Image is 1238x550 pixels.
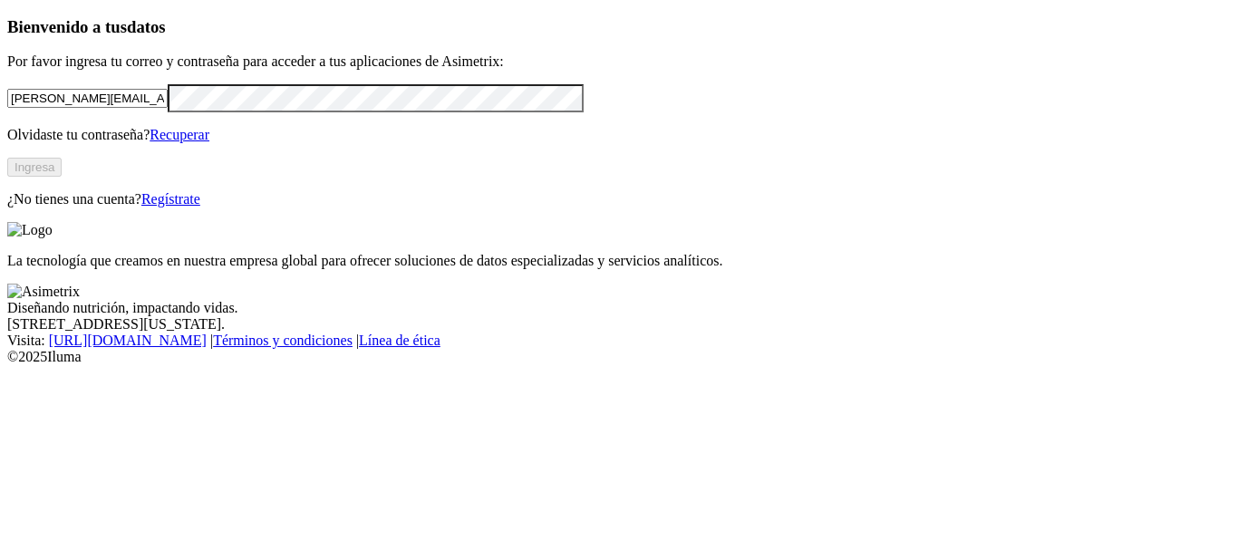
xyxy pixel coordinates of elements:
[7,89,168,108] input: Tu correo
[7,222,53,238] img: Logo
[359,333,440,348] a: Línea de ética
[7,53,1231,70] p: Por favor ingresa tu correo y contraseña para acceder a tus aplicaciones de Asimetrix:
[7,127,1231,143] p: Olvidaste tu contraseña?
[7,158,62,177] button: Ingresa
[49,333,207,348] a: [URL][DOMAIN_NAME]
[7,300,1231,316] div: Diseñando nutrición, impactando vidas.
[7,333,1231,349] div: Visita : | |
[213,333,353,348] a: Términos y condiciones
[127,17,166,36] span: datos
[150,127,209,142] a: Recuperar
[141,191,200,207] a: Regístrate
[7,349,1231,365] div: © 2025 Iluma
[7,191,1231,207] p: ¿No tienes una cuenta?
[7,17,1231,37] h3: Bienvenido a tus
[7,284,80,300] img: Asimetrix
[7,316,1231,333] div: [STREET_ADDRESS][US_STATE].
[7,253,1231,269] p: La tecnología que creamos en nuestra empresa global para ofrecer soluciones de datos especializad...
